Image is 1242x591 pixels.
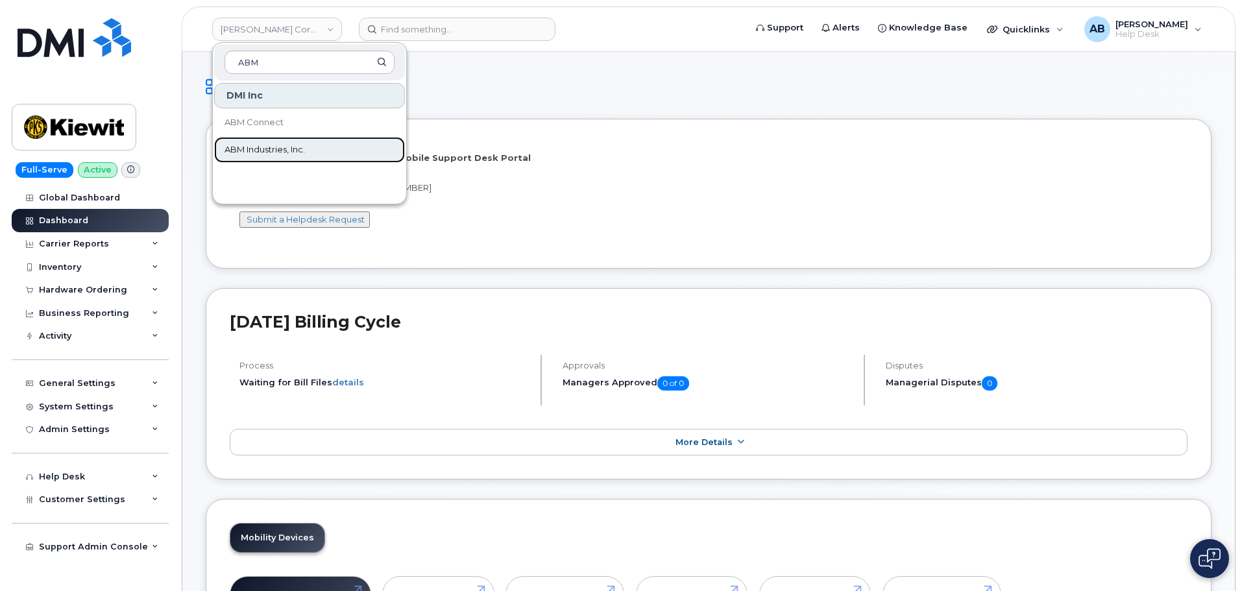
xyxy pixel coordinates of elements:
[563,361,853,370] h4: Approvals
[214,110,405,136] a: ABM Connect
[230,524,324,552] a: Mobility Devices
[214,137,405,163] a: ABM Industries, Inc.
[206,75,1212,98] h1: Dashboard
[225,51,395,74] input: Search
[247,214,365,224] a: Submit a Helpdesk Request
[225,143,305,156] span: ABM Industries, Inc.
[886,376,1187,391] h5: Managerial Disputes
[230,312,1187,332] h2: [DATE] Billing Cycle
[1199,548,1221,569] img: Open chat
[239,361,530,370] h4: Process
[239,152,1178,164] p: Welcome to the [PERSON_NAME] Mobile Support Desk Portal
[676,437,733,447] span: More Details
[239,376,530,389] li: Waiting for Bill Files
[239,211,370,228] button: Submit a Helpdesk Request
[657,376,689,391] span: 0 of 0
[563,376,853,391] h5: Managers Approved
[214,83,405,108] div: DMI Inc
[886,361,1187,370] h4: Disputes
[225,116,284,129] span: ABM Connect
[982,376,997,391] span: 0
[239,182,1178,194] p: If you need assistance, call [PHONE_NUMBER]
[332,377,364,387] a: details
